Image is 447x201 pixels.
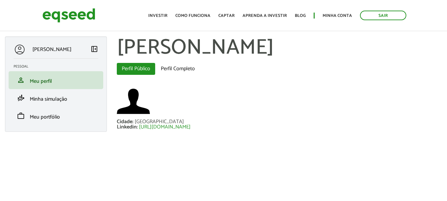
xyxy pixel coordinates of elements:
div: Linkedin [117,125,139,130]
img: EqSeed [42,7,95,24]
img: Foto de Roberto Feijo [117,85,150,118]
a: Colapsar menu [90,45,98,54]
a: workMeu portfólio [14,112,98,120]
div: [GEOGRAPHIC_DATA] [135,119,184,125]
li: Meu portfólio [9,107,103,125]
span: : [132,117,133,126]
h2: Pessoal [14,65,103,69]
span: Meu perfil [30,77,52,86]
div: Cidade [117,119,135,125]
span: Meu portfólio [30,113,60,122]
li: Minha simulação [9,89,103,107]
span: left_panel_close [90,45,98,53]
a: Captar [218,14,235,18]
a: Perfil Completo [156,63,200,75]
a: Investir [148,14,167,18]
a: Blog [295,14,306,18]
span: finance_mode [17,94,25,102]
a: [URL][DOMAIN_NAME] [139,125,191,130]
a: Como funciona [175,14,210,18]
h1: [PERSON_NAME] [117,36,442,60]
a: Aprenda a investir [243,14,287,18]
a: personMeu perfil [14,76,98,84]
span: Minha simulação [30,95,67,104]
p: [PERSON_NAME] [32,46,71,53]
a: Ver perfil do usuário. [117,85,150,118]
li: Meu perfil [9,71,103,89]
a: Minha conta [323,14,352,18]
span: person [17,76,25,84]
a: Perfil Público [117,63,155,75]
a: finance_modeMinha simulação [14,94,98,102]
a: Sair [360,11,406,20]
span: work [17,112,25,120]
